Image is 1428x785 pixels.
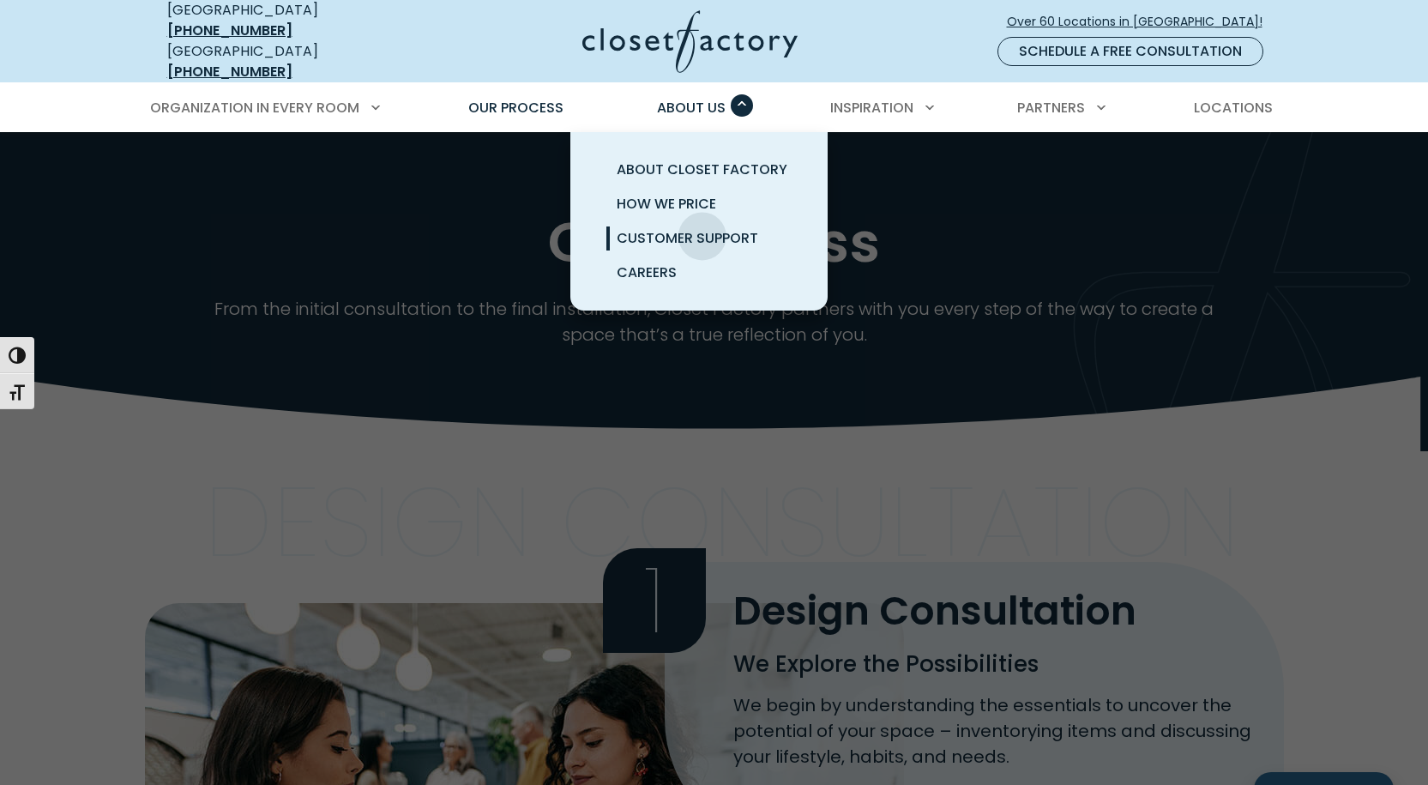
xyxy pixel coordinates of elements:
span: Careers [617,263,677,282]
ul: About Us submenu [570,132,828,311]
span: About Closet Factory [617,160,787,179]
span: About Us [657,98,726,118]
span: How We Price [617,194,716,214]
img: Closet Factory Logo [582,10,798,73]
nav: Primary Menu [138,84,1291,132]
span: Our Process [468,98,563,118]
a: [PHONE_NUMBER] [167,21,292,40]
div: [GEOGRAPHIC_DATA] [167,41,416,82]
span: Locations [1194,98,1273,118]
span: Customer Support [617,228,758,248]
a: Schedule a Free Consultation [997,37,1263,66]
span: Inspiration [830,98,913,118]
span: Organization in Every Room [150,98,359,118]
a: [PHONE_NUMBER] [167,62,292,82]
span: Over 60 Locations in [GEOGRAPHIC_DATA]! [1007,13,1276,31]
a: Over 60 Locations in [GEOGRAPHIC_DATA]! [1006,7,1277,37]
span: Partners [1017,98,1085,118]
